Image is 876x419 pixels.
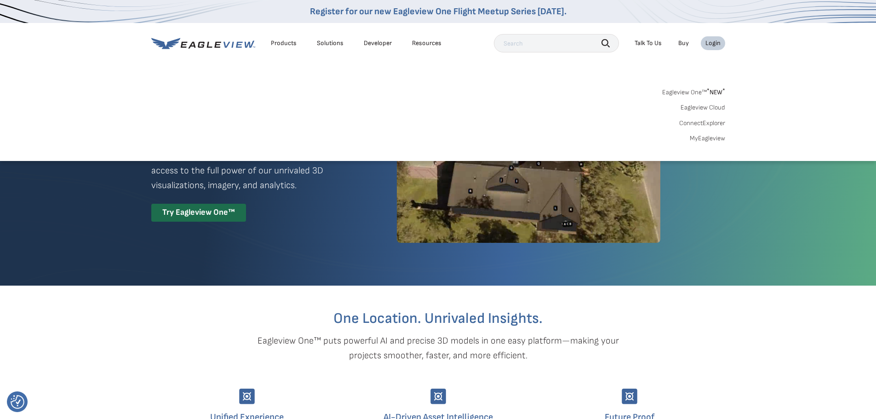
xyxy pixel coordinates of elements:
[158,311,718,326] h2: One Location. Unrivaled Insights.
[494,34,619,52] input: Search
[364,39,392,47] a: Developer
[707,88,725,96] span: NEW
[11,395,24,409] img: Revisit consent button
[662,86,725,96] a: Eagleview One™*NEW*
[310,6,567,17] a: Register for our new Eagleview One Flight Meetup Series [DATE].
[635,39,662,47] div: Talk To Us
[678,39,689,47] a: Buy
[11,395,24,409] button: Consent Preferences
[241,333,635,363] p: Eagleview One™ puts powerful AI and precise 3D models in one easy platform—making your projects s...
[681,103,725,112] a: Eagleview Cloud
[271,39,297,47] div: Products
[690,134,725,143] a: MyEagleview
[679,119,725,127] a: ConnectExplorer
[151,204,246,222] div: Try Eagleview One™
[412,39,441,47] div: Resources
[239,389,255,404] img: Group-9744.svg
[622,389,637,404] img: Group-9744.svg
[430,389,446,404] img: Group-9744.svg
[705,39,721,47] div: Login
[317,39,344,47] div: Solutions
[151,149,364,193] p: A premium digital experience that provides seamless access to the full power of our unrivaled 3D ...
